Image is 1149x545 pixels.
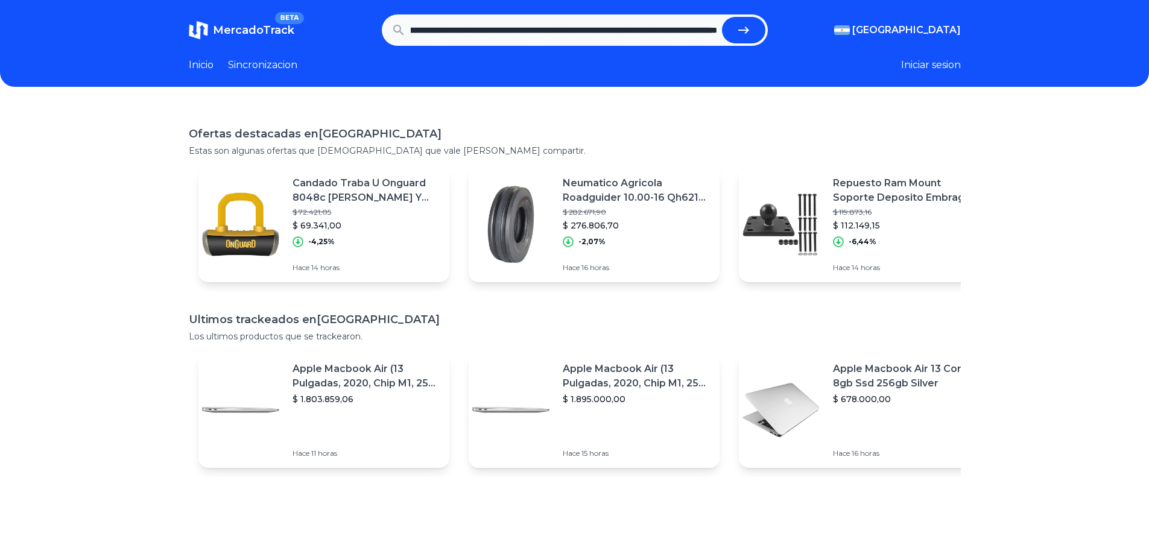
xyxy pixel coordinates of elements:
p: $ 119.873,16 [833,207,980,217]
p: Candado Traba U Onguard 8048c [PERSON_NAME] Y Proteccion [293,176,440,205]
p: Apple Macbook Air (13 Pulgadas, 2020, Chip M1, 256 Gb De Ssd, 8 Gb De Ram) - Plata [293,362,440,391]
p: $ 678.000,00 [833,393,980,405]
p: Hace 14 horas [833,263,980,272]
a: Featured imageCandado Traba U Onguard 8048c [PERSON_NAME] Y Proteccion$ 72.421,05$ 69.341,00-4,25... [198,166,449,282]
p: Hace 16 horas [563,263,710,272]
img: Featured image [198,182,283,266]
p: $ 72.421,05 [293,207,440,217]
p: Neumatico Agricola Roadguider 10.00-16 Qh621 10pr Tt F-2 [563,176,710,205]
button: [GEOGRAPHIC_DATA] [834,23,961,37]
a: Sincronizacion [228,58,297,72]
p: -2,07% [578,237,606,247]
p: $ 1.895.000,00 [563,393,710,405]
a: MercadoTrackBETA [189,20,294,40]
p: Repuesto Ram Mount Soporte Deposito Embrague [PERSON_NAME] 1 [833,176,980,205]
p: Hace 15 horas [563,449,710,458]
h1: Ofertas destacadas en [GEOGRAPHIC_DATA] [189,125,961,142]
p: $ 112.149,15 [833,219,980,232]
a: Featured imageRepuesto Ram Mount Soporte Deposito Embrague [PERSON_NAME] 1$ 119.873,16$ 112.149,1... [739,166,990,282]
img: Argentina [834,25,850,35]
p: $ 1.803.859,06 [293,393,440,405]
button: Iniciar sesion [901,58,961,72]
a: Featured imageApple Macbook Air 13 Core I5 8gb Ssd 256gb Silver$ 678.000,00Hace 16 horas [739,352,990,468]
a: Featured imageApple Macbook Air (13 Pulgadas, 2020, Chip M1, 256 Gb De Ssd, 8 Gb De Ram) - Plata$... [469,352,720,468]
img: Featured image [469,368,553,452]
p: Estas son algunas ofertas que [DEMOGRAPHIC_DATA] que vale [PERSON_NAME] compartir. [189,145,961,157]
p: Apple Macbook Air (13 Pulgadas, 2020, Chip M1, 256 Gb De Ssd, 8 Gb De Ram) - Plata [563,362,710,391]
p: -4,25% [308,237,335,247]
p: $ 276.806,70 [563,219,710,232]
img: Featured image [739,368,823,452]
span: BETA [275,12,303,24]
p: $ 282.671,90 [563,207,710,217]
p: -6,44% [849,237,876,247]
p: $ 69.341,00 [293,219,440,232]
p: Hace 11 horas [293,449,440,458]
span: MercadoTrack [213,24,294,37]
img: Featured image [469,182,553,266]
p: Hace 14 horas [293,263,440,272]
p: Los ultimos productos que se trackearon. [189,330,961,342]
a: Featured imageApple Macbook Air (13 Pulgadas, 2020, Chip M1, 256 Gb De Ssd, 8 Gb De Ram) - Plata$... [198,352,449,468]
a: Featured imageNeumatico Agricola Roadguider 10.00-16 Qh621 10pr Tt F-2$ 282.671,90$ 276.806,70-2,... [469,166,720,282]
p: Apple Macbook Air 13 Core I5 8gb Ssd 256gb Silver [833,362,980,391]
img: MercadoTrack [189,20,208,40]
img: Featured image [739,182,823,266]
img: Featured image [198,368,283,452]
h1: Ultimos trackeados en [GEOGRAPHIC_DATA] [189,311,961,328]
span: [GEOGRAPHIC_DATA] [852,23,961,37]
p: Hace 16 horas [833,449,980,458]
a: Inicio [189,58,214,72]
